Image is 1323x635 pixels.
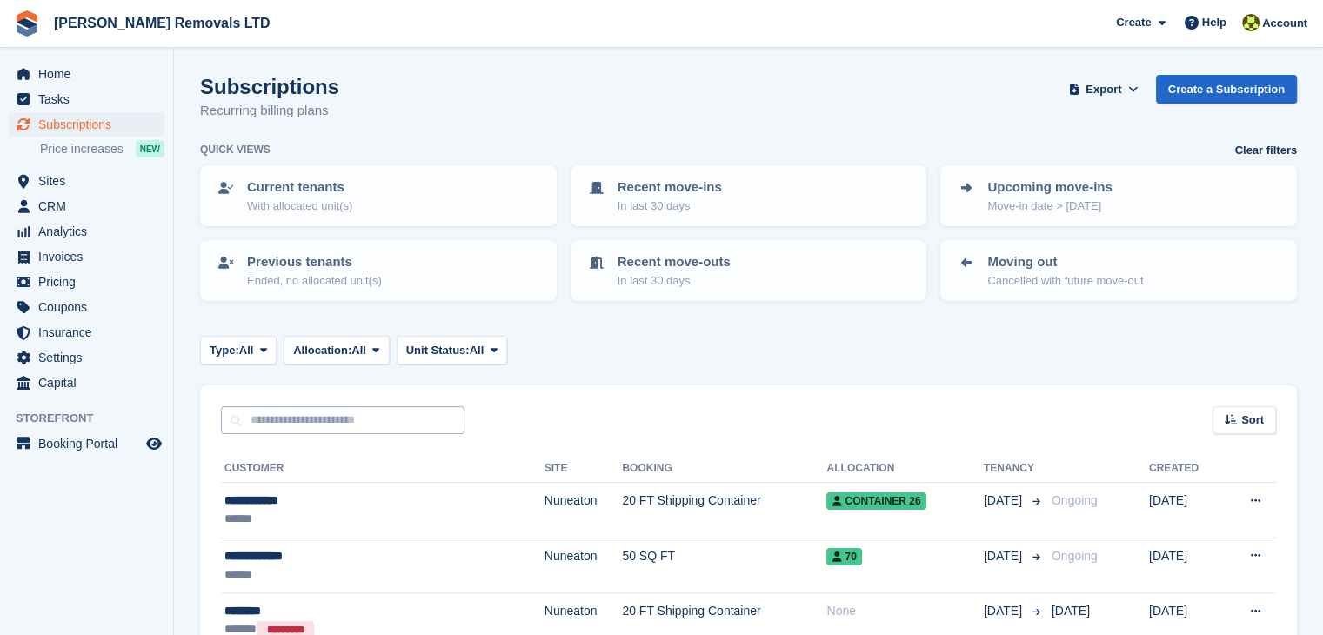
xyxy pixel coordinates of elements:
[9,244,164,269] a: menu
[1052,493,1098,507] span: Ongoing
[1202,14,1226,31] span: Help
[984,547,1026,565] span: [DATE]
[1149,455,1222,483] th: Created
[14,10,40,37] img: stora-icon-8386f47178a22dfd0bd8f6a31ec36ba5ce8667c1dd55bd0f319d3a0aa187defe.svg
[38,194,143,218] span: CRM
[38,431,143,456] span: Booking Portal
[38,244,143,269] span: Invoices
[200,75,339,98] h1: Subscriptions
[293,342,351,359] span: Allocation:
[38,62,143,86] span: Home
[618,197,722,215] p: In last 30 days
[826,492,925,510] span: Container 26
[826,455,983,483] th: Allocation
[622,538,826,593] td: 50 SQ FT
[9,87,164,111] a: menu
[38,345,143,370] span: Settings
[1149,483,1222,538] td: [DATE]
[1052,604,1090,618] span: [DATE]
[984,455,1045,483] th: Tenancy
[622,455,826,483] th: Booking
[9,345,164,370] a: menu
[942,167,1295,224] a: Upcoming move-ins Move-in date > [DATE]
[545,538,623,593] td: Nuneaton
[38,112,143,137] span: Subscriptions
[239,342,254,359] span: All
[9,295,164,319] a: menu
[9,219,164,244] a: menu
[545,483,623,538] td: Nuneaton
[1052,549,1098,563] span: Ongoing
[572,167,925,224] a: Recent move-ins In last 30 days
[618,252,731,272] p: Recent move-outs
[38,87,143,111] span: Tasks
[987,177,1112,197] p: Upcoming move-ins
[406,342,470,359] span: Unit Status:
[202,242,555,299] a: Previous tenants Ended, no allocated unit(s)
[202,167,555,224] a: Current tenants With allocated unit(s)
[1066,75,1142,104] button: Export
[618,272,731,290] p: In last 30 days
[9,270,164,294] a: menu
[984,491,1026,510] span: [DATE]
[9,431,164,456] a: menu
[622,483,826,538] td: 20 FT Shipping Container
[1086,81,1121,98] span: Export
[200,101,339,121] p: Recurring billing plans
[470,342,484,359] span: All
[40,139,164,158] a: Price increases NEW
[16,410,173,427] span: Storefront
[221,455,545,483] th: Customer
[987,252,1143,272] p: Moving out
[1149,538,1222,593] td: [DATE]
[942,242,1295,299] a: Moving out Cancelled with future move-out
[38,270,143,294] span: Pricing
[9,62,164,86] a: menu
[618,177,722,197] p: Recent move-ins
[1241,411,1264,429] span: Sort
[247,177,352,197] p: Current tenants
[38,169,143,193] span: Sites
[284,336,390,364] button: Allocation: All
[1262,15,1307,32] span: Account
[1234,142,1297,159] a: Clear filters
[397,336,507,364] button: Unit Status: All
[200,336,277,364] button: Type: All
[826,548,861,565] span: 70
[1242,14,1260,31] img: Sean Glenn
[9,371,164,395] a: menu
[826,602,983,620] div: None
[144,433,164,454] a: Preview store
[1116,14,1151,31] span: Create
[47,9,277,37] a: [PERSON_NAME] Removals LTD
[987,272,1143,290] p: Cancelled with future move-out
[9,320,164,344] a: menu
[545,455,623,483] th: Site
[38,371,143,395] span: Capital
[247,197,352,215] p: With allocated unit(s)
[9,194,164,218] a: menu
[136,140,164,157] div: NEW
[987,197,1112,215] p: Move-in date > [DATE]
[247,252,382,272] p: Previous tenants
[9,169,164,193] a: menu
[38,295,143,319] span: Coupons
[247,272,382,290] p: Ended, no allocated unit(s)
[210,342,239,359] span: Type:
[984,602,1026,620] span: [DATE]
[9,112,164,137] a: menu
[200,142,271,157] h6: Quick views
[40,141,124,157] span: Price increases
[38,320,143,344] span: Insurance
[1156,75,1297,104] a: Create a Subscription
[38,219,143,244] span: Analytics
[572,242,925,299] a: Recent move-outs In last 30 days
[351,342,366,359] span: All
